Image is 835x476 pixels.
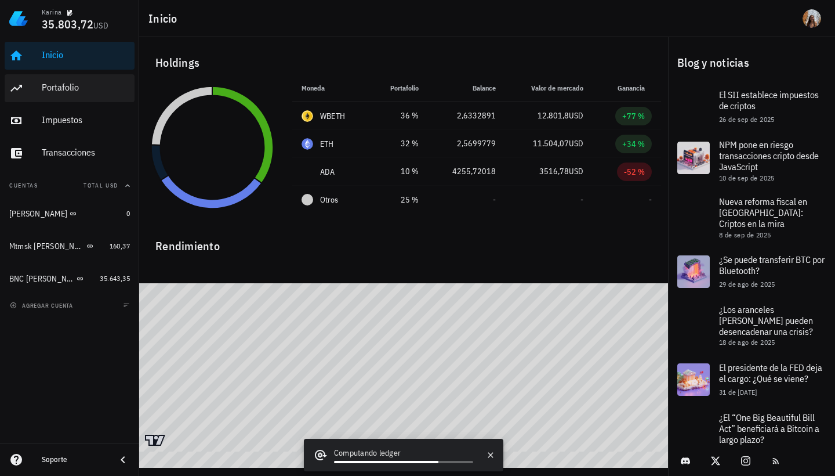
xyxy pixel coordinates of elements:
[42,82,130,93] div: Portafolio
[9,274,74,284] div: BNC [PERSON_NAME]
[533,138,569,149] span: 11.504,07
[668,405,835,462] a: ¿El “One Big Beautiful Bill Act” beneficiará a Bitcoin a largo plazo?
[719,338,775,347] span: 18 de ago de 2025
[379,138,419,150] div: 32 %
[42,49,130,60] div: Inicio
[42,147,130,158] div: Transacciones
[302,138,313,150] div: ETH-icon
[668,246,835,297] a: ¿Se puede transferir BTC por Bluetooth? 29 de ago de 2025
[5,42,135,70] a: Inicio
[505,74,593,102] th: Valor de mercado
[145,435,165,446] a: Charting by TradingView
[9,9,28,28] img: LedgiFi
[493,194,496,205] span: -
[42,8,61,17] div: Karina
[719,362,822,384] span: El presidente de la FED deja el cargo: ¿Qué se viene?
[719,174,775,182] span: 10 de sep de 2025
[668,81,835,132] a: El SII establece impuestos de criptos 26 de sep de 2025
[668,44,835,81] div: Blog y noticias
[302,166,313,178] div: ADA-icon
[320,194,338,206] span: Otros
[5,172,135,200] button: CuentasTotal USD
[320,138,334,150] div: ETH
[302,110,313,122] div: WBETH-icon
[437,165,496,178] div: 4255,72018
[437,138,496,150] div: 2,5699779
[334,447,473,461] div: Computando ledger
[126,209,130,218] span: 0
[719,196,807,229] span: Nueva reforma fiscal en [GEOGRAPHIC_DATA]: Criptos en la mira
[539,166,569,176] span: 3516,78
[5,139,135,167] a: Transacciones
[668,189,835,246] a: Nueva reforma fiscal en [GEOGRAPHIC_DATA]: Criptos en la mira 8 de sep de 2025
[668,132,835,189] a: NPM pone en riesgo transacciones cripto desde JavaScript 10 de sep de 2025
[42,455,107,464] div: Soporte
[580,194,583,205] span: -
[5,232,135,260] a: Mtmsk [PERSON_NAME] 160,37
[719,254,825,276] span: ¿Se puede transferir BTC por Bluetooth?
[100,274,130,283] span: 35.643,35
[148,9,182,28] h1: Inicio
[719,115,775,124] span: 26 de sep de 2025
[12,302,73,309] span: agregar cuenta
[437,110,496,122] div: 2,6332891
[379,110,419,122] div: 36 %
[292,74,369,102] th: Moneda
[7,300,78,311] button: agregar cuenta
[320,110,345,122] div: WBETH
[379,165,419,178] div: 10 %
[42,16,93,32] span: 35.803,72
[622,138,645,150] div: +34 %
[668,354,835,405] a: El presidente de la FED deja el cargo: ¿Qué se viene? 31 de [DATE]
[9,209,67,219] div: [PERSON_NAME]
[622,110,645,122] div: +77 %
[369,74,428,102] th: Portafolio
[719,304,813,337] span: ¿Los aranceles [PERSON_NAME] pueden desencadenar una crisis?
[42,114,130,125] div: Impuestos
[320,166,335,178] div: ADA
[428,74,505,102] th: Balance
[618,84,652,92] span: Ganancia
[719,280,775,289] span: 29 de ago de 2025
[624,166,645,178] div: -52 %
[379,194,419,206] div: 25 %
[5,200,135,228] a: [PERSON_NAME] 0
[569,110,583,121] span: USD
[5,74,135,102] a: Portafolio
[668,297,835,354] a: ¿Los aranceles [PERSON_NAME] pueden desencadenar una crisis? 18 de ago de 2025
[569,166,583,176] span: USD
[569,138,583,149] span: USD
[719,388,757,396] span: 31 de [DATE]
[5,107,135,135] a: Impuestos
[83,182,118,189] span: Total USD
[538,110,569,121] span: 12.801,8
[110,241,130,250] span: 160,37
[146,44,661,81] div: Holdings
[803,9,821,28] div: avatar
[5,265,135,293] a: BNC [PERSON_NAME] 35.643,35
[719,412,819,445] span: ¿El “One Big Beautiful Bill Act” beneficiará a Bitcoin a largo plazo?
[719,139,819,172] span: NPM pone en riesgo transacciones cripto desde JavaScript
[146,228,661,255] div: Rendimiento
[719,89,819,111] span: El SII establece impuestos de criptos
[9,241,84,251] div: Mtmsk [PERSON_NAME]
[719,230,771,239] span: 8 de sep de 2025
[649,194,652,205] span: -
[93,20,108,31] span: USD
